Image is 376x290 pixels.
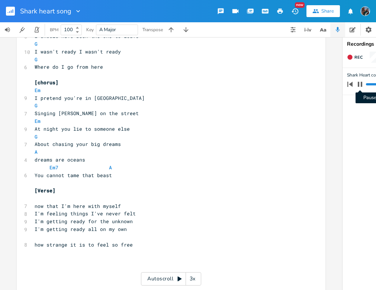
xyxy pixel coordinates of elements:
span: dreams are oceans [35,156,85,163]
div: Autoscroll [141,272,201,286]
span: A Major [99,26,116,33]
span: Where do I go from here [35,63,103,70]
span: [Verse] [35,187,55,194]
span: I'm getting ready all on my own [35,226,127,232]
span: Em [35,118,41,124]
span: Em7 [49,164,58,171]
img: Teresa Chandler [360,6,370,16]
span: I pretend you're in [GEOGRAPHIC_DATA] [35,95,145,101]
span: G [35,102,38,109]
div: Transpose [142,27,163,32]
span: Singing [PERSON_NAME] on the street [35,110,139,117]
span: I'm getting ready for the unknown [35,218,133,225]
button: Share [306,5,340,17]
span: At night you lie to someone else [35,126,130,132]
button: New [287,4,302,18]
div: Share [321,8,334,14]
span: how strange it is to feel so free [35,241,133,248]
span: You cannot tame that beast [35,172,112,179]
div: Key [86,27,94,32]
button: Pause Clip [355,78,365,90]
span: Shark heart song [20,8,71,14]
span: About chasing your big dreams [35,141,121,147]
span: now that I'm here with myself [35,203,121,209]
span: G [35,56,38,63]
button: Rec [344,51,366,63]
div: BPM [50,28,58,32]
span: A [35,149,38,155]
div: New [295,2,305,8]
span: Rec [354,55,363,60]
span: I wasn't ready I wasn't ready [35,48,121,55]
span: [chorus] [35,79,58,86]
span: G [35,40,38,47]
span: G [35,133,38,140]
span: A [109,164,112,171]
span: I'm feeling things I've never felt [35,210,136,217]
span: Em [35,87,41,94]
div: 3x [186,272,199,286]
